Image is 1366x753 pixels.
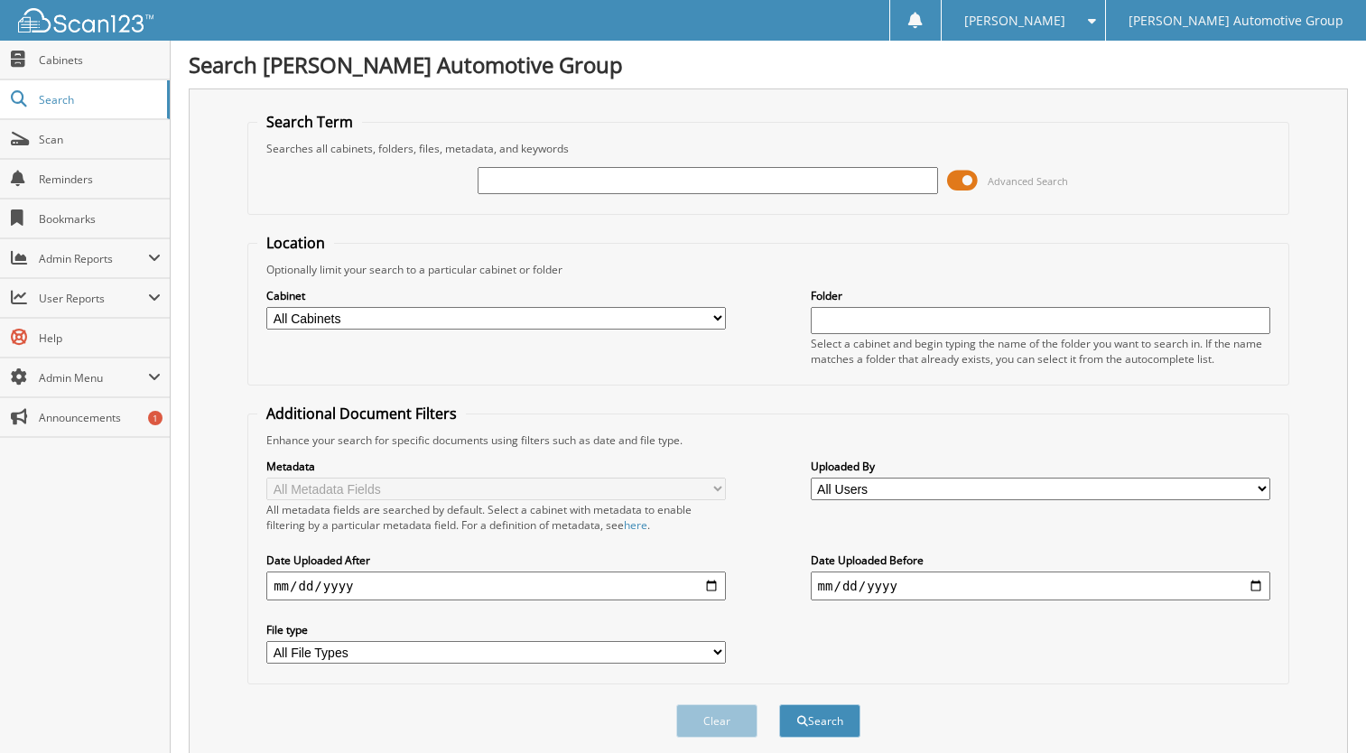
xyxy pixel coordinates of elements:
[39,52,161,68] span: Cabinets
[148,411,163,425] div: 1
[811,336,1270,367] div: Select a cabinet and begin typing the name of the folder you want to search in. If the name match...
[676,704,757,738] button: Clear
[964,15,1065,26] span: [PERSON_NAME]
[257,141,1279,156] div: Searches all cabinets, folders, files, metadata, and keywords
[1276,666,1366,753] iframe: Chat Widget
[257,233,334,253] legend: Location
[39,291,148,306] span: User Reports
[266,502,726,533] div: All metadata fields are searched by default. Select a cabinet with metadata to enable filtering b...
[811,572,1270,600] input: end
[257,432,1279,448] div: Enhance your search for specific documents using filters such as date and file type.
[257,262,1279,277] div: Optionally limit your search to a particular cabinet or folder
[779,704,860,738] button: Search
[811,459,1270,474] label: Uploaded By
[39,172,161,187] span: Reminders
[257,404,466,423] legend: Additional Document Filters
[811,288,1270,303] label: Folder
[39,251,148,266] span: Admin Reports
[39,370,148,386] span: Admin Menu
[624,517,647,533] a: here
[266,622,726,637] label: File type
[988,174,1068,188] span: Advanced Search
[266,459,726,474] label: Metadata
[189,50,1348,79] h1: Search [PERSON_NAME] Automotive Group
[18,8,153,33] img: scan123-logo-white.svg
[257,112,362,132] legend: Search Term
[266,288,726,303] label: Cabinet
[1129,15,1343,26] span: [PERSON_NAME] Automotive Group
[39,92,158,107] span: Search
[266,553,726,568] label: Date Uploaded After
[39,330,161,346] span: Help
[39,211,161,227] span: Bookmarks
[266,572,726,600] input: start
[811,553,1270,568] label: Date Uploaded Before
[39,410,161,425] span: Announcements
[39,132,161,147] span: Scan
